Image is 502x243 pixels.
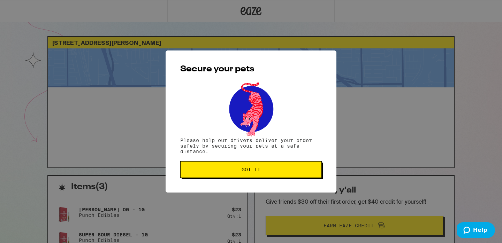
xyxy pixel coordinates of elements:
p: Please help our drivers deliver your order safely by securing your pets at a safe distance. [180,138,322,154]
button: Got it [180,161,322,178]
img: pets [222,80,280,138]
h2: Secure your pets [180,65,322,73]
span: Got it [242,167,260,172]
iframe: Opens a widget where you can find more information [457,222,495,240]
